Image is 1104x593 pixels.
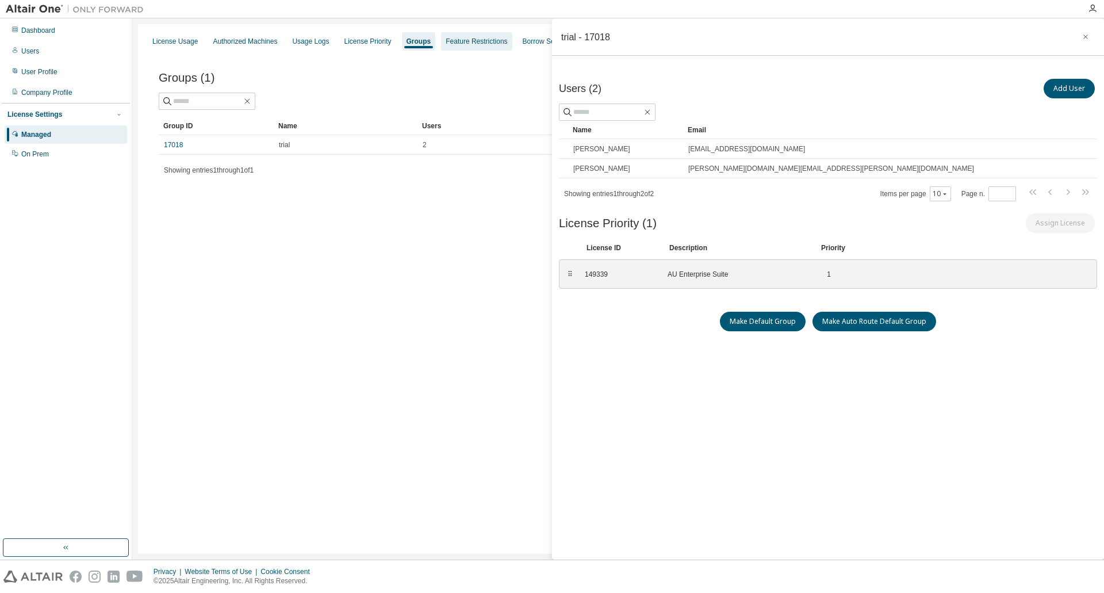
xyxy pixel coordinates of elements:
[559,83,601,95] span: Users (2)
[523,37,572,46] div: Borrow Settings
[446,37,507,46] div: Feature Restrictions
[159,71,214,85] span: Groups (1)
[21,47,39,56] div: Users
[21,26,55,35] div: Dashboard
[6,3,149,15] img: Altair One
[688,144,805,154] span: [EMAIL_ADDRESS][DOMAIN_NAME]
[585,270,654,279] div: 149339
[1026,213,1095,233] button: Assign License
[279,140,290,150] span: trial
[1044,79,1095,98] button: Add User
[586,243,655,252] div: License ID
[933,189,948,198] button: 10
[260,567,316,576] div: Cookie Consent
[821,243,845,252] div: Priority
[688,121,1074,139] div: Email
[880,186,951,201] span: Items per page
[89,571,101,583] img: instagram.svg
[669,243,807,252] div: Description
[344,37,392,46] div: License Priority
[164,166,254,174] span: Showing entries 1 through 1 of 1
[7,110,62,119] div: License Settings
[720,312,806,331] button: Make Default Group
[573,164,630,173] span: [PERSON_NAME]
[573,144,630,154] span: [PERSON_NAME]
[152,37,198,46] div: License Usage
[423,140,427,150] span: 2
[21,130,51,139] div: Managed
[961,186,1016,201] span: Page n.
[154,576,317,586] p: © 2025 Altair Engineering, Inc. All Rights Reserved.
[126,571,143,583] img: youtube.svg
[688,164,974,173] span: [PERSON_NAME][DOMAIN_NAME][EMAIL_ADDRESS][PERSON_NAME][DOMAIN_NAME]
[21,88,72,97] div: Company Profile
[164,140,183,150] a: 17018
[3,571,63,583] img: altair_logo.svg
[566,270,573,279] div: ⠿
[819,270,831,279] div: 1
[213,37,277,46] div: Authorized Machines
[422,117,1045,135] div: Users
[185,567,260,576] div: Website Terms of Use
[154,567,185,576] div: Privacy
[407,37,431,46] div: Groups
[163,117,269,135] div: Group ID
[812,312,936,331] button: Make Auto Route Default Group
[21,67,57,76] div: User Profile
[559,217,657,230] span: License Priority (1)
[573,121,678,139] div: Name
[292,37,329,46] div: Usage Logs
[278,117,413,135] div: Name
[108,571,120,583] img: linkedin.svg
[564,190,654,198] span: Showing entries 1 through 2 of 2
[70,571,82,583] img: facebook.svg
[561,32,610,41] div: trial - 17018
[21,150,49,159] div: On Prem
[668,270,806,279] div: AU Enterprise Suite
